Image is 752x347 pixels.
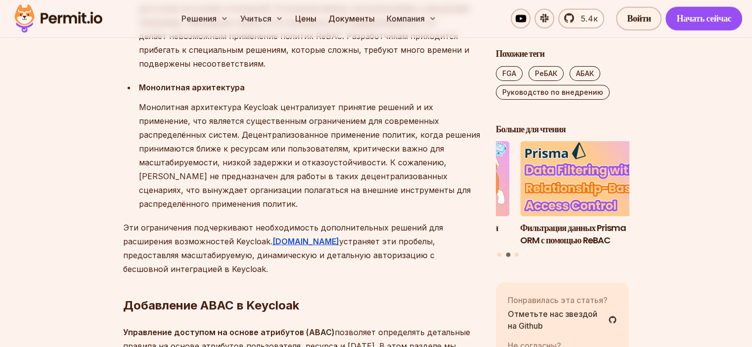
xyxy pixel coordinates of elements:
font: РеБАК [535,69,557,77]
font: Решения [181,14,217,24]
font: 5.4к [581,14,597,24]
a: 5.4к [558,9,604,29]
font: устраняет эти пробелы, предоставляя масштабируемую, динамическую и детальную авторизацию с бесшов... [123,236,435,274]
font: Документы [328,14,375,24]
img: Логотип разрешения [10,2,107,36]
font: Эти ограничения подчеркивают необходимость дополнительных решений для расширения возможностей Key... [123,223,443,246]
font: Похожие теги [496,47,544,59]
font: Войти [627,12,651,25]
img: Фильтрация данных Prisma ORM с помощью ReBAC [520,141,654,216]
font: Больше для чтения [496,122,566,135]
button: Учиться [236,9,287,29]
a: Войти [616,7,662,31]
a: Руководство по внедрению [496,84,610,99]
font: АБАК [576,69,594,77]
a: FGA [496,66,523,80]
font: Добавление ABAC в Keycloak [123,298,299,312]
font: Начать сейчас [676,12,731,25]
button: Решения [177,9,232,29]
a: Почему JWT не могут справиться с доступом ИИ-агентаПочему JWT не могут справиться с доступом ИИ-а... [376,141,510,246]
a: Отметьте нас звездой на Github [508,308,618,331]
a: [DOMAIN_NAME] [272,236,339,246]
font: Управление доступом на основе атрибутов (ABAC) [123,327,335,337]
button: Перейти к слайду 3 [515,253,519,257]
font: Монолитная архитектура Keycloak централизует принятие решений и их применение, что является сущес... [139,102,480,209]
button: Перейти к слайду 2 [506,252,510,257]
a: АБАК [570,66,600,80]
button: Компания [383,9,441,29]
font: Фильтрация данных Prisma ORM с помощью ReBAC [520,221,626,246]
font: FGA [502,69,516,77]
font: Учиться [240,14,271,24]
a: Документы [324,9,379,29]
li: 2 из 3 [520,141,654,246]
div: Посты [496,141,629,258]
button: Перейти к слайду 1 [497,253,501,257]
a: РеБАК [529,66,564,80]
li: 1 из 3 [376,141,510,246]
font: Руководство по внедрению [502,87,603,96]
a: Цены [291,9,320,29]
font: Цены [295,14,316,24]
font: Почему JWT не могут справиться с доступом ИИ-агента [376,221,498,246]
a: Начать сейчас [665,7,742,31]
font: Понравилась эта статья? [508,295,608,305]
font: Компания [387,14,425,24]
font: Монолитная архитектура [139,82,245,92]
